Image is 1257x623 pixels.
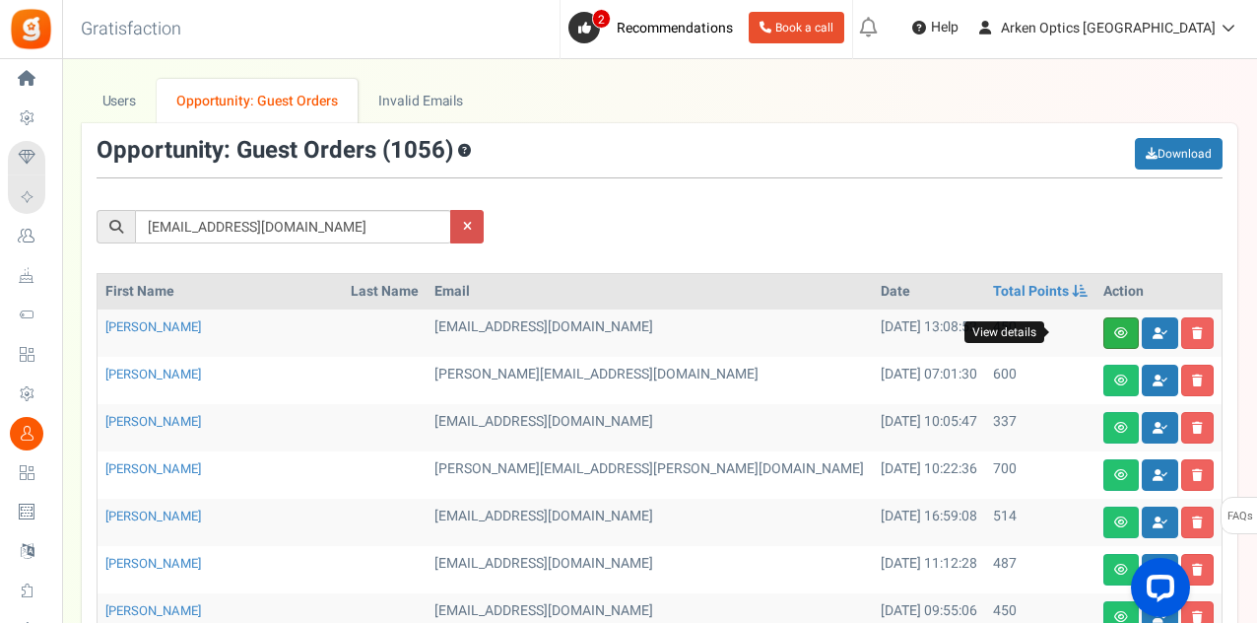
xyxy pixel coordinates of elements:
[105,554,201,573] a: [PERSON_NAME]
[985,404,1095,451] td: 337
[1142,317,1178,349] a: Convert guests to users
[1142,507,1178,538] a: Convert guests to users
[1142,412,1178,444] a: Convert guests to users
[135,210,452,243] input: Search by email or name
[427,451,872,499] td: [PERSON_NAME][EMAIL_ADDRESS][PERSON_NAME][DOMAIN_NAME]
[873,499,985,546] td: [DATE] 16:59:08
[873,546,985,593] td: [DATE] 11:12:28
[157,79,358,123] a: Opportunity: Guest Orders
[1181,317,1214,349] a: Delete user
[617,18,733,38] span: Recommendations
[98,274,343,310] th: First Name
[458,145,471,158] span: Customers who have shopped as a Guest (without creating an account) in your store. This is an opp...
[105,317,201,336] a: [PERSON_NAME]
[873,357,985,404] td: [DATE] 07:01:30
[568,12,741,43] a: 2 Recommendations
[985,546,1095,593] td: 487
[105,365,201,383] a: [PERSON_NAME]
[427,310,872,357] td: [EMAIL_ADDRESS][DOMAIN_NAME]
[1226,498,1253,535] span: FAQs
[427,357,872,404] td: [PERSON_NAME][EMAIL_ADDRESS][DOMAIN_NAME]
[873,274,985,310] th: Date
[105,459,201,478] a: [PERSON_NAME]
[1135,138,1223,170] a: Download
[97,138,471,164] h3: Opportunity: Guest Orders ( )
[1181,459,1214,491] a: Delete user
[59,10,203,49] h3: Gratisfaction
[1142,365,1178,396] a: Convert guests to users
[964,321,1044,344] div: View details
[427,274,872,310] th: Email
[82,79,157,123] a: Users
[993,282,1088,302] a: Total Points
[873,310,985,357] td: [DATE] 13:08:52
[105,507,201,525] a: [PERSON_NAME]
[9,7,53,51] img: Gratisfaction
[427,404,872,451] td: [EMAIL_ADDRESS][DOMAIN_NAME]
[359,79,484,123] a: Invalid Emails
[592,9,611,29] span: 2
[1181,365,1214,396] a: Delete user
[904,12,966,43] a: Help
[390,133,445,168] span: 1056
[985,310,1095,357] td: 450
[926,18,959,37] span: Help
[450,210,484,243] a: Reset
[985,357,1095,404] td: 600
[1001,18,1216,38] span: Arken Optics [GEOGRAPHIC_DATA]
[1142,459,1178,491] a: Convert guests to users
[873,404,985,451] td: [DATE] 10:05:47
[749,12,844,43] a: Book a call
[985,499,1095,546] td: 514
[1095,274,1222,310] th: Action
[105,601,201,620] a: [PERSON_NAME]
[343,274,427,310] th: Last Name
[1181,507,1214,538] a: Delete user
[985,451,1095,499] td: 700
[427,499,872,546] td: [EMAIL_ADDRESS][DOMAIN_NAME]
[427,546,872,593] td: [EMAIL_ADDRESS][DOMAIN_NAME]
[1181,412,1214,444] a: Delete user
[105,412,201,431] a: [PERSON_NAME]
[873,451,985,499] td: [DATE] 10:22:36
